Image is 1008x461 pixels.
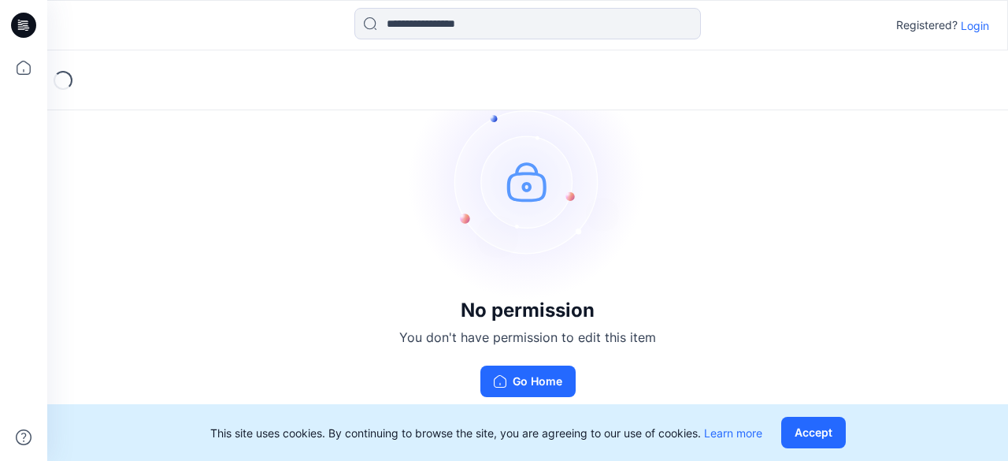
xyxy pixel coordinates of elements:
p: Login [961,17,989,34]
p: This site uses cookies. By continuing to browse the site, you are agreeing to our use of cookies. [210,425,762,441]
button: Go Home [480,366,576,397]
h3: No permission [399,299,656,322]
a: Learn more [704,426,762,440]
p: You don't have permission to edit this item [399,328,656,347]
button: Accept [781,417,846,448]
img: no-perm.svg [409,63,646,299]
p: Registered? [896,16,958,35]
